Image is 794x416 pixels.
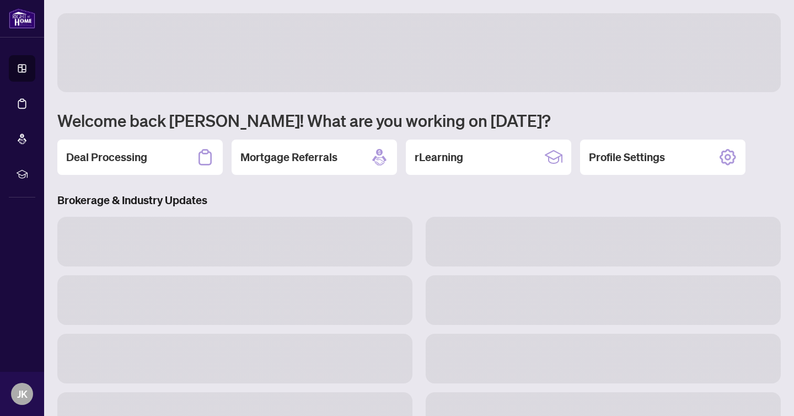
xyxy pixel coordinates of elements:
h2: Deal Processing [66,150,147,165]
span: JK [17,386,28,402]
h2: Profile Settings [589,150,665,165]
img: logo [9,8,35,29]
h3: Brokerage & Industry Updates [57,193,781,208]
h1: Welcome back [PERSON_NAME]! What are you working on [DATE]? [57,110,781,131]
h2: Mortgage Referrals [240,150,337,165]
h2: rLearning [415,150,463,165]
